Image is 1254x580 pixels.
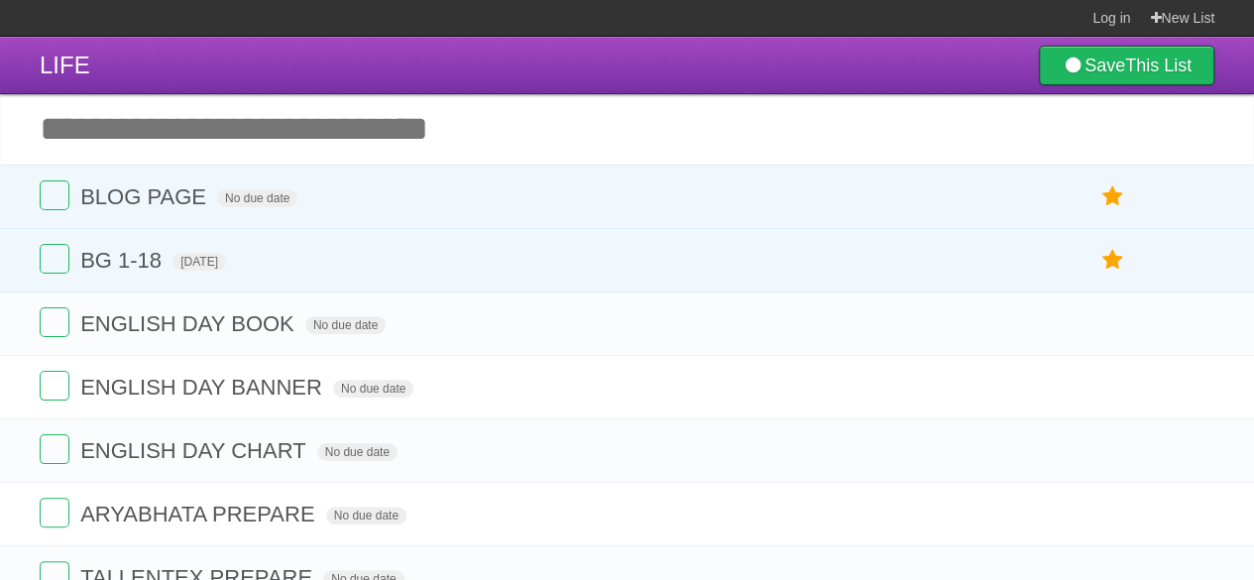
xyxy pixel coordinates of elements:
span: No due date [305,316,386,334]
label: Star task [1093,180,1131,213]
label: Star task [1093,244,1131,277]
label: Done [40,498,69,527]
label: Done [40,244,69,274]
a: SaveThis List [1039,46,1214,85]
span: No due date [317,443,398,461]
label: Done [40,307,69,337]
span: No due date [333,380,413,398]
label: Done [40,371,69,401]
span: BG 1-18 [80,248,167,273]
span: [DATE] [172,253,226,271]
span: BLOG PAGE [80,184,211,209]
span: LIFE [40,52,90,78]
span: No due date [217,189,297,207]
label: Done [40,180,69,210]
span: ENGLISH DAY CHART [80,438,310,463]
span: ENGLISH DAY BANNER [80,375,327,400]
label: Done [40,434,69,464]
span: No due date [326,507,406,524]
span: ENGLISH DAY BOOK [80,311,299,336]
span: ARYABHATA PREPARE [80,502,319,526]
b: This List [1125,56,1192,75]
